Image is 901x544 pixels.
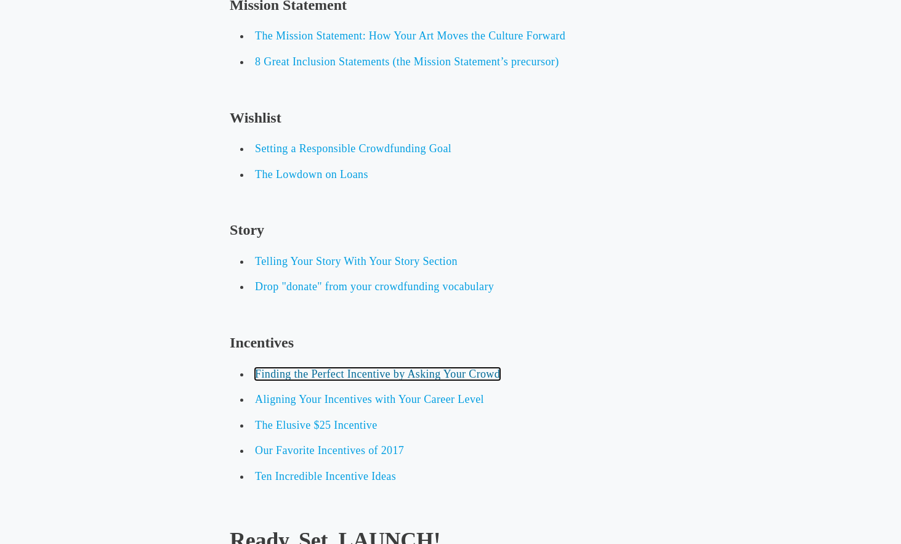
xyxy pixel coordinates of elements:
[255,393,484,405] a: Aligning Your Incentives with Your Career Level
[255,444,404,457] a: Our Favorite Incentives of 2017
[230,110,281,126] b: Wishlist
[255,470,396,482] a: Ten Incredible Incentive Ideas
[255,368,500,380] a: Finding the Perfect Incentive by Asking Your Crowd
[255,30,565,42] a: The Mission Statement: How Your Art Moves the Culture Forward
[255,419,377,431] a: The Elusive $25 Incentive
[255,280,494,293] a: Drop "donate" from your crowdfunding vocabulary
[255,168,368,181] a: The Lowdown on Loans
[255,142,451,155] a: Setting a Responsible Crowdfunding Goal
[230,222,264,238] b: Story
[230,335,294,351] b: Incentives
[255,255,458,267] a: Telling Your Story With Your Story Section
[255,55,559,68] a: 8 Great Inclusion Statements (the Mission Statement’s precursor)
